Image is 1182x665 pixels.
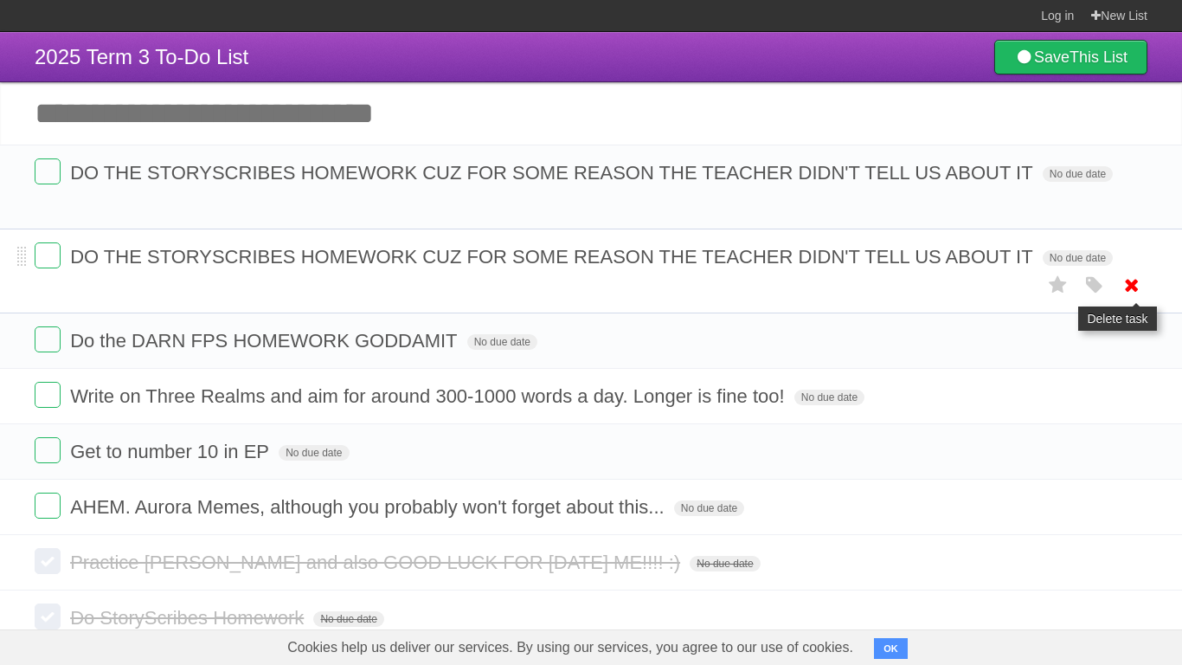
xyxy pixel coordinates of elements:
[35,493,61,519] label: Done
[690,556,760,571] span: No due date
[70,330,461,352] span: Do the DARN FPS HOMEWORK GODDAMIT
[1042,271,1075,300] label: Star task
[35,604,61,629] label: Done
[70,246,1037,268] span: DO THE STORYSCRIBES HOMEWORK CUZ FOR SOME REASON THE TEACHER DIDN'T TELL US ABOUT IT
[35,437,61,463] label: Done
[70,552,684,573] span: Practice [PERSON_NAME] and also GOOD LUCK FOR [DATE] ME!!!! :)
[1070,48,1127,66] b: This List
[467,334,537,350] span: No due date
[994,40,1147,74] a: SaveThis List
[70,162,1037,184] span: DO THE STORYSCRIBES HOMEWORK CUZ FOR SOME REASON THE TEACHER DIDN'T TELL US ABOUT IT
[674,500,744,516] span: No due date
[35,45,248,68] span: 2025 Term 3 To-Do List
[35,382,61,408] label: Done
[279,445,349,461] span: No due date
[70,607,308,629] span: Do StoryScribes Homework
[35,158,61,184] label: Done
[70,496,669,518] span: AHEM. Aurora Memes, although you probably won't forget about this...
[313,611,383,627] span: No due date
[35,242,61,268] label: Done
[874,638,908,659] button: OK
[270,630,870,665] span: Cookies help us deliver our services. By using our services, you agree to our use of cookies.
[35,326,61,352] label: Done
[35,548,61,574] label: Done
[794,390,864,405] span: No due date
[1043,166,1113,182] span: No due date
[70,441,273,462] span: Get to number 10 in EP
[1043,250,1113,266] span: No due date
[70,385,788,407] span: Write on Three Realms and aim for around 300-1000 words a day. Longer is fine too!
